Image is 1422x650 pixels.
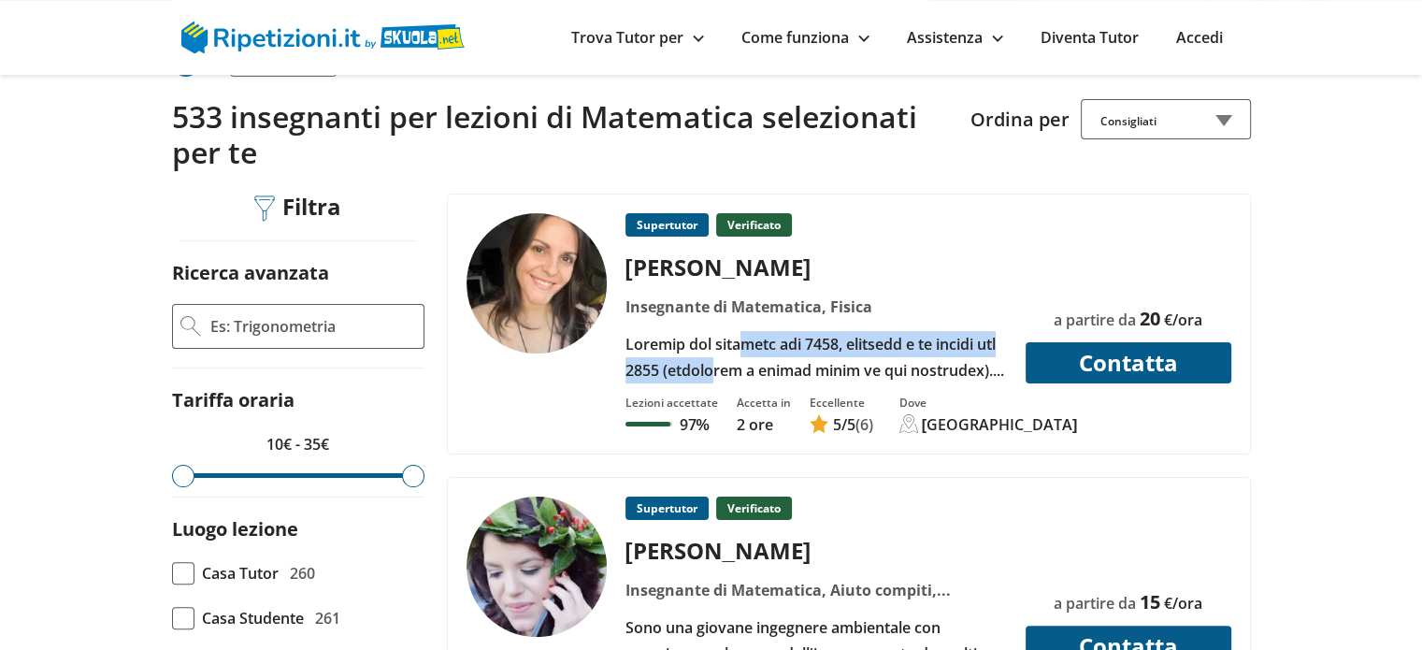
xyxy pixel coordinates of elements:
[467,213,607,354] img: tutor a Torino - Chiara
[1164,310,1202,330] span: €/ora
[172,387,294,412] label: Tariffa oraria
[970,107,1070,132] label: Ordina per
[737,395,791,411] div: Accetta in
[625,395,718,411] div: Lezioni accettate
[315,605,340,631] span: 261
[1140,306,1160,331] span: 20
[571,27,704,48] a: Trova Tutor per
[1164,593,1202,614] span: €/ora
[1081,99,1251,139] div: Consigliati
[741,27,869,48] a: Come funziona
[618,294,1013,320] div: Insegnante di Matematica, Fisica
[618,252,1013,282] div: [PERSON_NAME]
[172,99,956,171] h2: 533 insegnanti per lezioni di Matematica selezionati per te
[899,395,1078,411] div: Dove
[180,316,201,337] img: Ricerca Avanzata
[716,213,792,237] p: Verificato
[1026,342,1231,383] button: Contatta
[833,414,855,435] span: /5
[290,560,315,586] span: 260
[618,331,1013,383] div: Loremip dol sitametc adi 7458, elitsedd e te incidi utl 2855 (etdolorem a enimad minim ve qui nos...
[922,414,1078,435] div: [GEOGRAPHIC_DATA]
[248,194,349,223] div: Filtra
[1041,27,1139,48] a: Diventa Tutor
[172,431,424,457] p: 10€ - 35€
[202,605,304,631] span: Casa Studente
[172,260,329,285] label: Ricerca avanzata
[181,25,465,46] a: logo Skuola.net | Ripetizioni.it
[680,414,710,435] p: 97%
[618,535,1013,566] div: [PERSON_NAME]
[810,395,873,411] div: Eccellente
[855,414,873,435] span: (6)
[716,497,792,520] p: Verificato
[1140,589,1160,614] span: 15
[737,414,791,435] p: 2 ore
[625,497,709,520] p: Supertutor
[202,560,279,586] span: Casa Tutor
[172,516,298,542] label: Luogo lezione
[1054,593,1136,614] span: a partire da
[907,27,1003,48] a: Assistenza
[833,414,841,435] span: 5
[810,414,873,435] a: 5/5(6)
[618,577,1013,603] div: Insegnante di Matematica, Aiuto compiti, [PERSON_NAME] prova invalsi, [PERSON_NAME], Algebra, Geo...
[1054,310,1136,330] span: a partire da
[625,213,709,237] p: Supertutor
[1176,27,1223,48] a: Accedi
[254,195,275,222] img: Filtra filtri mobile
[208,312,416,340] input: Es: Trigonometria
[181,22,465,53] img: logo Skuola.net | Ripetizioni.it
[467,497,607,637] img: tutor a Firenze - Debora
